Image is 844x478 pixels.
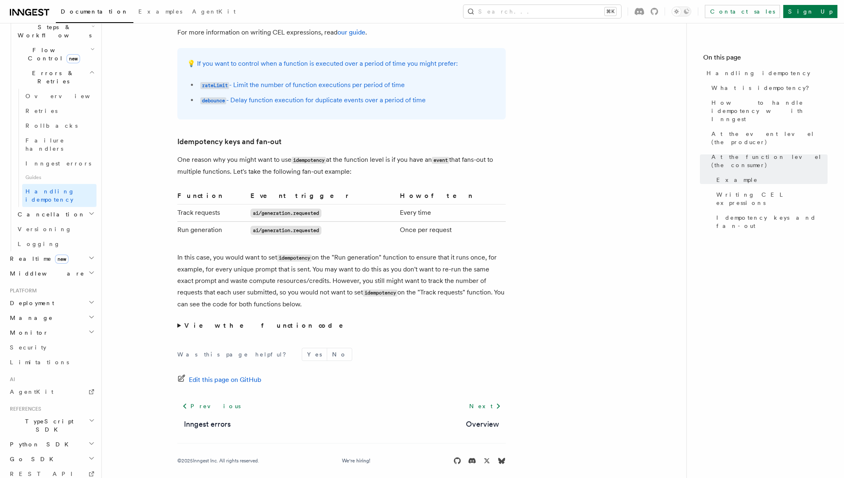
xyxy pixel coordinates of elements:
a: Inngest errors [22,156,96,171]
button: Flow Controlnew [14,43,96,66]
span: Guides [22,171,96,184]
button: Toggle dark mode [672,7,691,16]
button: Yes [302,348,327,361]
a: Versioning [14,222,96,237]
button: TypeScript SDK [7,414,96,437]
li: - Limit the number of function executions per period of time [198,79,496,91]
a: Documentation [56,2,133,23]
code: ai/generation.requested [250,209,321,218]
span: Inngest errors [25,160,91,167]
td: Once per request [397,222,506,239]
a: Handling idempotency [703,66,828,80]
a: Rollbacks [22,118,96,133]
code: idempotency [363,290,397,296]
a: How to handle idempotency with Inngest [708,95,828,126]
div: © 2025 Inngest Inc. All rights reserved. [177,457,259,464]
h4: On this page [703,53,828,66]
a: Example [713,172,828,187]
a: Failure handlers [22,133,96,156]
summary: View the function code [177,320,506,331]
td: Every time [397,205,506,222]
span: REST API [10,471,80,477]
a: Overview [466,418,499,430]
span: What is idempotency? [711,84,815,92]
button: Errors & Retries [14,66,96,89]
th: How often [397,191,506,205]
span: Retries [25,108,57,114]
a: Handling idempotency [22,184,96,207]
button: Manage [7,310,96,325]
button: Middleware [7,266,96,281]
span: Platform [7,287,37,294]
span: AI [7,376,15,383]
span: AgentKit [10,388,53,395]
a: Overview [22,89,96,103]
span: AgentKit [192,8,236,15]
th: Function [177,191,247,205]
a: Idempotency keys and fan-out [177,136,282,147]
button: Steps & Workflows [14,20,96,43]
span: new [67,54,80,63]
a: Contact sales [705,5,780,18]
span: Deployment [7,299,54,307]
span: Edit this page on GitHub [189,374,261,386]
span: Overview [25,93,110,99]
span: Realtime [7,255,69,263]
strong: View the function code [184,322,355,329]
button: Realtimenew [7,251,96,266]
span: Versioning [18,226,72,232]
span: Monitor [7,329,48,337]
a: At the event level (the producer) [708,126,828,149]
a: AgentKit [187,2,241,22]
a: Next [464,399,506,414]
code: idempotency [291,157,326,164]
span: Examples [138,8,182,15]
span: Steps & Workflows [14,23,92,39]
p: For more information on writing CEL expressions, read . [177,27,506,38]
span: Go SDK [7,455,58,463]
a: Sign Up [783,5,837,18]
li: - Delay function execution for duplicate events over a period of time [198,94,496,106]
a: Inngest errors [184,418,231,430]
code: ai/generation.requested [250,226,321,235]
span: Python SDK [7,440,73,448]
a: Edit this page on GitHub [177,374,261,386]
a: Idempotency keys and fan-out [713,210,828,233]
a: Writing CEL expressions [713,187,828,210]
button: Python SDK [7,437,96,452]
a: Previous [177,399,245,414]
a: Retries [22,103,96,118]
span: Idempotency keys and fan-out [716,214,828,230]
div: Errors & Retries [14,89,96,207]
span: Failure handlers [25,137,64,152]
span: References [7,406,41,412]
span: Documentation [61,8,128,15]
a: At the function level (the consumer) [708,149,828,172]
span: Rollbacks [25,122,78,129]
span: Example [716,176,758,184]
a: our guide [337,28,365,36]
p: 💡 If you want to control when a function is executed over a period of time you might prefer: [187,58,496,69]
span: Middleware [7,269,85,278]
span: TypeScript SDK [7,417,89,434]
span: Handling idempotency [25,188,75,203]
button: Go SDK [7,452,96,467]
td: Run generation [177,222,247,239]
a: Security [7,340,96,355]
a: Logging [14,237,96,251]
a: AgentKit [7,384,96,399]
code: event [432,157,449,164]
span: Cancellation [14,210,85,218]
span: Writing CEL expressions [716,191,828,207]
a: We're hiring! [342,457,370,464]
button: No [327,348,352,361]
span: new [55,255,69,264]
button: Deployment [7,296,96,310]
span: At the event level (the producer) [711,130,828,146]
button: Search...⌘K [463,5,621,18]
button: Monitor [7,325,96,340]
span: Flow Control [14,46,90,62]
span: Errors & Retries [14,69,89,85]
td: Track requests [177,205,247,222]
a: Examples [133,2,187,22]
